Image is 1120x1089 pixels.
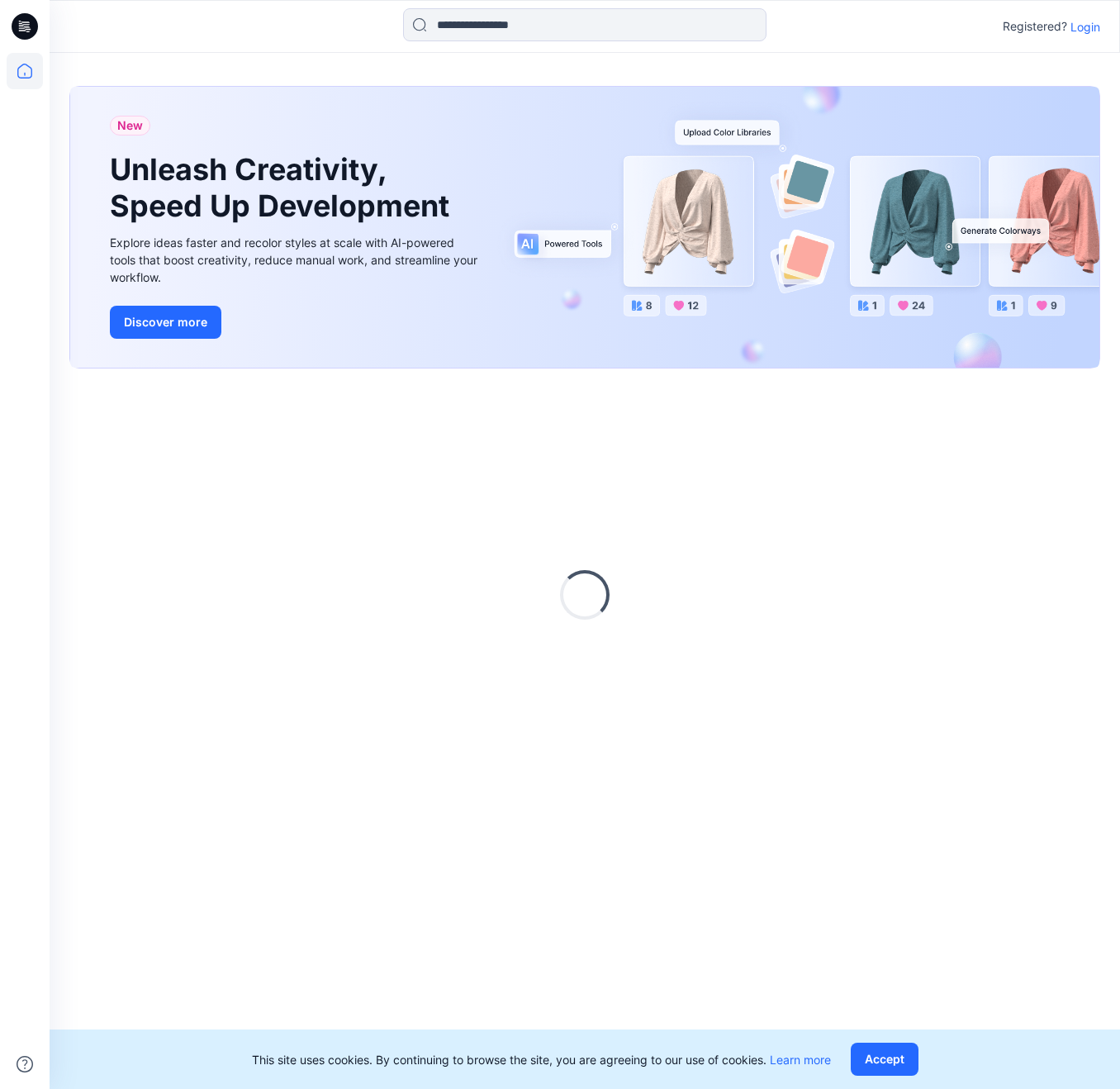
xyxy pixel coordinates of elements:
button: Accept [851,1043,918,1076]
div: Explore ideas faster and recolor styles at scale with AI-powered tools that boost creativity, red... [110,234,482,286]
a: Discover more [110,306,482,339]
p: Login [1070,18,1100,36]
a: Learn more [770,1053,831,1067]
button: Discover more [110,306,221,339]
h1: Unleash Creativity, Speed Up Development [110,152,457,223]
p: Registered? [1003,17,1067,36]
p: This site uses cookies. By continuing to browse the site, you are agreeing to our use of cookies. [252,1051,831,1068]
span: New [117,116,143,136]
